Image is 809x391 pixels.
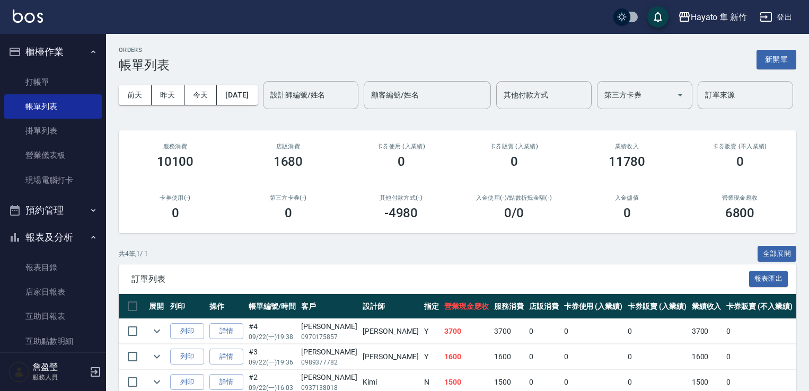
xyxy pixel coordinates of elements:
button: expand row [149,323,165,339]
button: 列印 [170,323,204,340]
td: 3700 [689,319,724,344]
a: 報表匯出 [749,273,788,283]
a: 互助點數明細 [4,329,102,353]
button: 昨天 [152,85,184,105]
td: 0 [526,344,561,369]
h3: 0 [623,206,631,220]
td: 0 [561,344,626,369]
a: 店家日報表 [4,280,102,304]
a: 詳情 [209,374,243,390]
td: 1600 [442,344,491,369]
h3: 帳單列表 [119,58,170,73]
a: 報表目錄 [4,255,102,280]
td: 0 [625,319,689,344]
button: 列印 [170,374,204,390]
h2: 入金儲值 [583,194,671,201]
button: Hayato 隼 新竹 [674,6,751,28]
h2: 卡券販賣 (不入業績) [696,143,784,150]
h3: 0 [398,154,405,169]
h3: 0 [172,206,179,220]
th: 設計師 [360,294,421,319]
th: 展開 [146,294,168,319]
button: expand row [149,374,165,390]
h3: 6800 [725,206,755,220]
th: 卡券使用 (入業績) [561,294,626,319]
h2: 其他付款方式(-) [357,194,445,201]
p: 共 4 筆, 1 / 1 [119,249,148,259]
button: 報表匯出 [749,271,788,287]
a: 掛單列表 [4,119,102,143]
td: 0 [724,319,795,344]
th: 卡券販賣 (不入業績) [724,294,795,319]
button: 列印 [170,349,204,365]
a: 現場電腦打卡 [4,168,102,192]
td: 3700 [491,319,526,344]
div: [PERSON_NAME] [301,346,357,358]
a: 打帳單 [4,70,102,94]
a: 互助日報表 [4,304,102,328]
a: 帳單列表 [4,94,102,119]
th: 列印 [168,294,207,319]
td: 0 [724,344,795,369]
a: 營業儀表板 [4,143,102,167]
h3: 0 [511,154,518,169]
h3: 0 [285,206,292,220]
h2: 卡券使用(-) [131,194,219,201]
div: [PERSON_NAME] [301,321,357,332]
td: [PERSON_NAME] [360,344,421,369]
button: save [647,6,669,28]
p: 09/22 (一) 19:36 [249,358,296,367]
h2: ORDERS [119,47,170,54]
h3: 1680 [274,154,303,169]
button: 全部展開 [758,246,797,262]
p: 0970175857 [301,332,357,342]
h2: 卡券販賣 (入業績) [470,143,558,150]
p: 09/22 (一) 19:38 [249,332,296,342]
td: 0 [561,319,626,344]
button: expand row [149,349,165,365]
button: Open [672,86,689,103]
th: 操作 [207,294,246,319]
td: 0 [625,344,689,369]
div: [PERSON_NAME] [301,372,357,383]
h3: 10100 [157,154,194,169]
th: 帳單編號/時間 [246,294,298,319]
p: 服務人員 [32,372,86,382]
button: 登出 [755,7,796,27]
td: Y [421,344,442,369]
h3: 0 /0 [504,206,524,220]
a: 詳情 [209,323,243,340]
h2: 營業現金應收 [696,194,784,201]
th: 業績收入 [689,294,724,319]
h3: 11780 [609,154,646,169]
th: 營業現金應收 [442,294,491,319]
span: 訂單列表 [131,274,749,285]
a: 詳情 [209,349,243,365]
td: [PERSON_NAME] [360,319,421,344]
button: [DATE] [217,85,257,105]
button: 新開單 [757,50,796,69]
td: 3700 [442,319,491,344]
button: 前天 [119,85,152,105]
h2: 店販消費 [244,143,332,150]
img: Logo [13,10,43,23]
a: 新開單 [757,54,796,64]
p: 0989377782 [301,358,357,367]
button: 報表及分析 [4,224,102,251]
div: Hayato 隼 新竹 [691,11,747,24]
th: 服務消費 [491,294,526,319]
button: 預約管理 [4,197,102,224]
h2: 業績收入 [583,143,671,150]
h2: 入金使用(-) /點數折抵金額(-) [470,194,558,201]
h2: 第三方卡券(-) [244,194,332,201]
td: #3 [246,344,298,369]
h3: 服務消費 [131,143,219,150]
img: Person [8,361,30,383]
button: 今天 [184,85,217,105]
h3: 0 [736,154,744,169]
td: #4 [246,319,298,344]
td: 1600 [491,344,526,369]
h5: 詹盈瑩 [32,362,86,372]
th: 客戶 [298,294,360,319]
th: 卡券販賣 (入業績) [625,294,689,319]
